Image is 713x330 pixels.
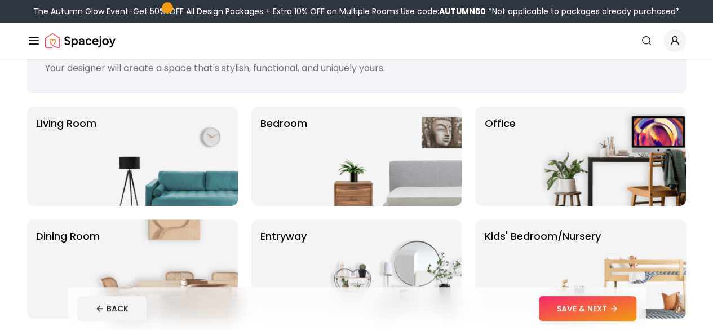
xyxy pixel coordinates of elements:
[45,29,116,52] a: Spacejoy
[260,228,307,310] p: entryway
[45,29,116,52] img: Spacejoy Logo
[542,107,686,206] img: Office
[484,228,600,310] p: Kids' Bedroom/Nursery
[539,296,636,321] button: SAVE & NEXT
[484,116,515,197] p: Office
[94,219,238,319] img: Dining Room
[36,228,100,310] p: Dining Room
[27,23,686,59] nav: Global
[486,6,680,17] span: *Not applicable to packages already purchased*
[33,6,680,17] div: The Autumn Glow Event-Get 50% OFF All Design Packages + Extra 10% OFF on Multiple Rooms.
[36,116,96,197] p: Living Room
[260,116,307,197] p: Bedroom
[439,6,486,17] b: AUTUMN50
[542,219,686,319] img: Kids' Bedroom/Nursery
[94,107,238,206] img: Living Room
[401,6,486,17] span: Use code:
[77,296,147,321] button: BACK
[317,107,462,206] img: Bedroom
[317,219,462,319] img: entryway
[45,61,668,75] p: Your designer will create a space that's stylish, functional, and uniquely yours.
